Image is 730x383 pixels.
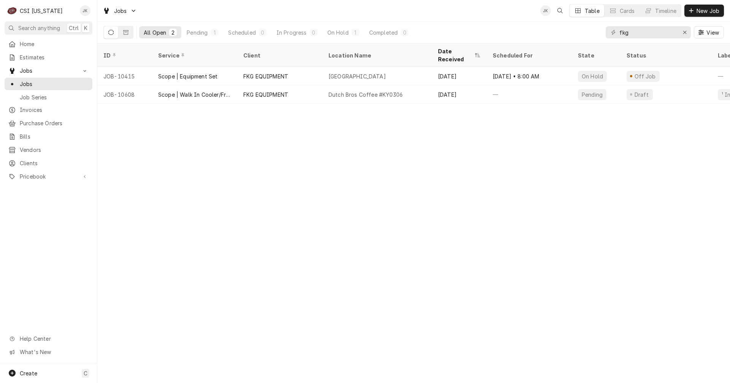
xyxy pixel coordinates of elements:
div: Scope | Equipment Set [158,72,217,80]
div: 1 [353,29,358,37]
div: 1 [212,29,217,37]
button: View [694,26,724,38]
span: Jobs [20,80,89,88]
span: Vendors [20,146,89,154]
div: Client [243,51,315,59]
a: Go to Jobs [100,5,140,17]
div: FKG EQUIPMENT [243,72,288,80]
button: Open search [554,5,566,17]
div: JOB-10415 [97,67,152,85]
a: Estimates [5,51,92,64]
a: Go to What's New [5,346,92,358]
div: On Hold [581,72,604,80]
span: New Job [695,7,721,15]
a: Go to Help Center [5,332,92,345]
div: Dutch Bros Coffee #KY0306 [328,91,403,99]
span: Pricebook [20,172,77,180]
a: Bills [5,130,92,143]
span: Estimates [20,53,89,61]
span: Purchase Orders [20,119,89,127]
span: Clients [20,159,89,167]
div: 0 [402,29,407,37]
span: Invoices [20,106,89,114]
span: View [705,29,720,37]
button: Erase input [679,26,691,38]
div: Completed [369,29,398,37]
span: K [84,24,87,32]
div: All Open [144,29,166,37]
span: Search anything [18,24,60,32]
div: CSI Kentucky's Avatar [7,5,17,16]
div: State [578,51,614,59]
a: Vendors [5,144,92,156]
span: Jobs [114,7,127,15]
span: C [84,369,87,377]
div: Cards [620,7,635,15]
div: JK [80,5,90,16]
div: Status [627,51,704,59]
button: Search anythingCtrlK [5,21,92,35]
span: Job Series [20,93,89,101]
div: ID [103,51,144,59]
span: Jobs [20,67,77,75]
a: Invoices [5,104,92,116]
span: Help Center [20,335,88,343]
div: CSI [US_STATE] [20,7,63,15]
a: Go to Jobs [5,64,92,77]
div: Table [585,7,600,15]
div: Pending [581,91,603,99]
div: [DATE] [432,85,487,104]
input: Keyword search [619,26,676,38]
span: What's New [20,348,88,356]
div: Jeff Kuehl's Avatar [80,5,90,16]
div: On Hold [327,29,349,37]
div: Scheduled For [493,51,564,59]
a: Jobs [5,78,92,90]
div: In Progress [276,29,307,37]
div: Pending [187,29,208,37]
a: Home [5,38,92,50]
a: Go to Pricebook [5,170,92,183]
div: Off Job [633,72,657,80]
div: 0 [311,29,316,37]
div: Draft [633,91,650,99]
div: [DATE] • 8:00 AM [487,67,572,85]
div: Service [158,51,230,59]
div: FKG EQUIPMENT [243,91,288,99]
div: C [7,5,17,16]
div: Scope | Walk In Cooler/Freezer Install [158,91,231,99]
div: 2 [171,29,175,37]
a: Job Series [5,91,92,104]
div: — [487,85,572,104]
a: Purchase Orders [5,117,92,129]
span: Home [20,40,89,48]
div: Jeff Kuehl's Avatar [540,5,551,16]
div: Timeline [655,7,676,15]
div: JK [540,5,551,16]
div: 0 [260,29,265,37]
button: New Job [684,5,724,17]
div: Location Name [328,51,424,59]
span: Bills [20,132,89,140]
span: Ctrl [69,24,79,32]
div: [GEOGRAPHIC_DATA] [328,72,386,80]
a: Clients [5,157,92,169]
span: Create [20,370,37,377]
div: Scheduled [228,29,255,37]
div: [DATE] [432,67,487,85]
div: Date Received [438,47,473,63]
div: JOB-10608 [97,85,152,104]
